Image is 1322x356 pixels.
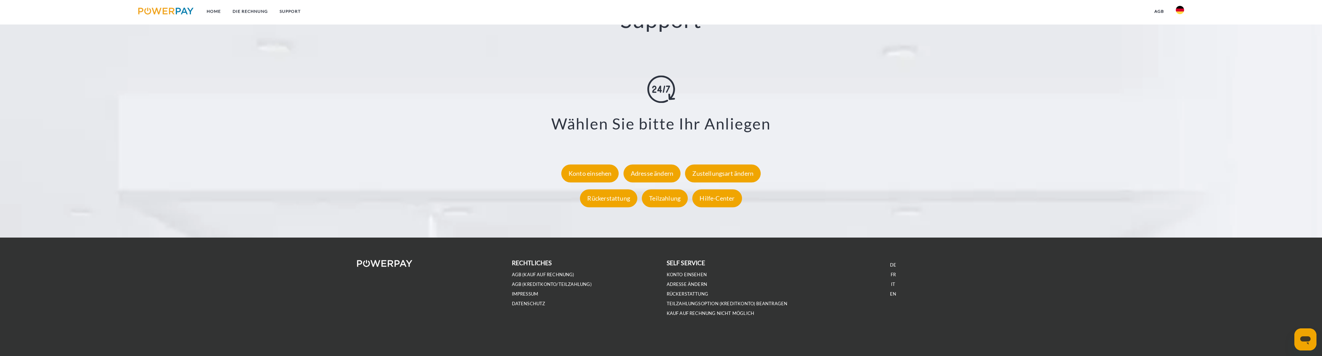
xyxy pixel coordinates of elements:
[357,260,413,267] img: logo-powerpay-white.svg
[647,76,675,103] img: online-shopping.svg
[685,164,761,182] div: Zustellungsart ändern
[512,301,545,307] a: DATENSCHUTZ
[891,272,896,278] a: FR
[1176,6,1184,14] img: de
[640,194,690,202] a: Teilzahlung
[624,164,681,182] div: Adresse ändern
[691,194,743,202] a: Hilfe-Center
[667,281,707,287] a: Adresse ändern
[578,194,639,202] a: Rückerstattung
[683,170,762,177] a: Zustellungsart ändern
[1148,5,1170,18] a: agb
[692,189,742,207] div: Hilfe-Center
[642,189,688,207] div: Teilzahlung
[667,301,788,307] a: Teilzahlungsoption (KREDITKONTO) beantragen
[667,291,709,297] a: Rückerstattung
[227,5,274,18] a: DIE RECHNUNG
[274,5,307,18] a: SUPPORT
[138,8,194,15] img: logo-powerpay.svg
[560,170,621,177] a: Konto einsehen
[512,281,592,287] a: AGB (Kreditkonto/Teilzahlung)
[580,189,637,207] div: Rückerstattung
[622,170,683,177] a: Adresse ändern
[512,259,552,267] b: rechtliches
[667,272,707,278] a: Konto einsehen
[561,164,619,182] div: Konto einsehen
[75,114,1247,134] h3: Wählen Sie bitte Ihr Anliegen
[201,5,227,18] a: Home
[667,259,705,267] b: self service
[512,272,574,278] a: AGB (Kauf auf Rechnung)
[512,291,538,297] a: IMPRESSUM
[890,262,896,268] a: DE
[890,291,896,297] a: EN
[667,310,754,316] a: Kauf auf Rechnung nicht möglich
[891,281,895,287] a: IT
[1294,328,1316,350] iframe: Schaltfläche zum Öffnen des Messaging-Fensters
